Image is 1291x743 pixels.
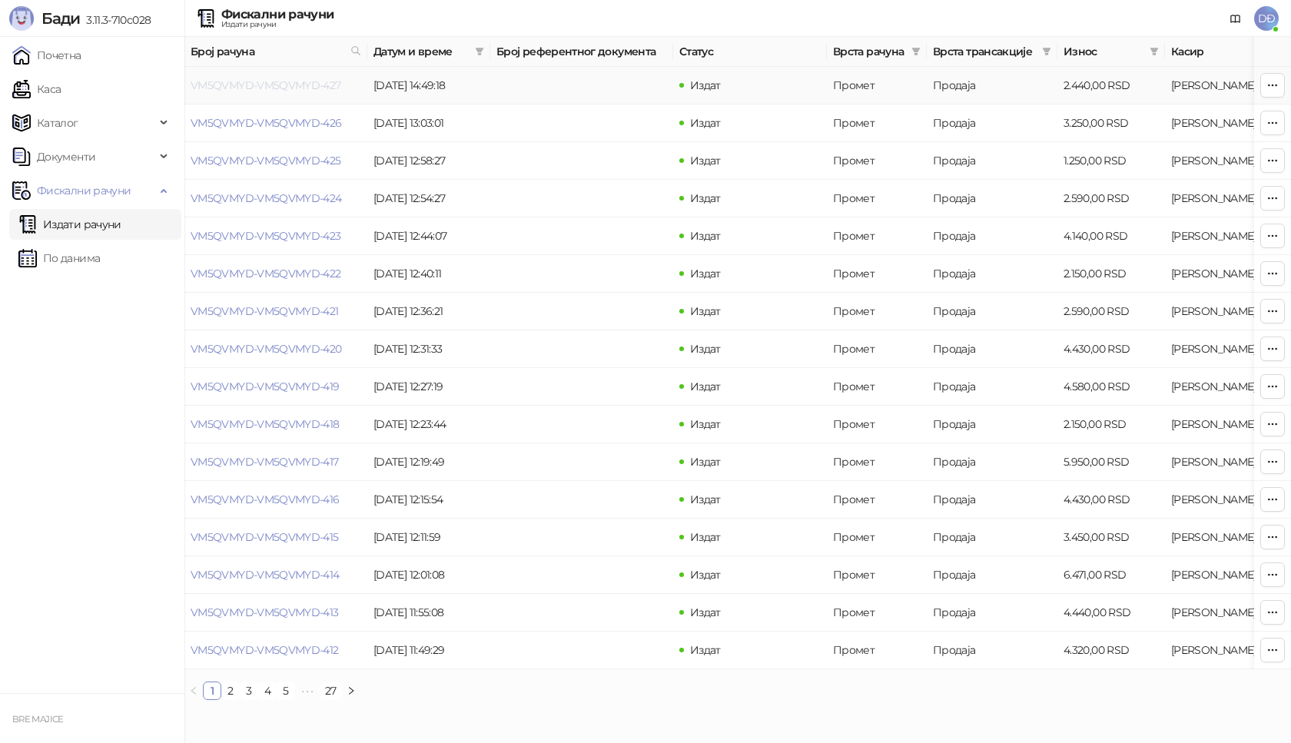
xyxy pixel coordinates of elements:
a: VM5QVMYD-VM5QVMYD-416 [191,493,340,506]
span: Издат [690,417,721,431]
a: VM5QVMYD-VM5QVMYD-412 [191,643,339,657]
a: VM5QVMYD-VM5QVMYD-413 [191,605,339,619]
td: Промет [827,180,927,217]
td: [DATE] 12:01:08 [367,556,490,594]
th: Врста трансакције [927,37,1057,67]
td: Промет [827,217,927,255]
td: VM5QVMYD-VM5QVMYD-413 [184,594,367,632]
td: 4.430,00 RSD [1057,330,1165,368]
a: 4 [259,682,276,699]
td: 5.950,00 RSD [1057,443,1165,481]
span: Бади [41,9,80,28]
span: Фискални рачуни [37,175,131,206]
span: Датум и време [373,43,469,60]
td: [DATE] 12:27:19 [367,368,490,406]
td: Продаја [927,594,1057,632]
td: 4.140,00 RSD [1057,217,1165,255]
button: right [342,682,360,700]
td: 3.250,00 RSD [1057,104,1165,142]
td: Промет [827,632,927,669]
a: VM5QVMYD-VM5QVMYD-421 [191,304,339,318]
td: Продаја [927,519,1057,556]
td: [DATE] 12:36:21 [367,293,490,330]
span: Издат [690,342,721,356]
a: 1 [204,682,221,699]
td: Промет [827,556,927,594]
td: VM5QVMYD-VM5QVMYD-423 [184,217,367,255]
span: filter [475,47,484,56]
span: Издат [690,568,721,582]
td: VM5QVMYD-VM5QVMYD-421 [184,293,367,330]
td: 2.150,00 RSD [1057,406,1165,443]
td: 2.590,00 RSD [1057,180,1165,217]
button: left [184,682,203,700]
span: filter [1039,40,1054,63]
span: Издат [690,116,721,130]
td: Продаја [927,406,1057,443]
span: Каталог [37,108,78,138]
span: filter [911,47,921,56]
div: Издати рачуни [221,21,334,28]
td: VM5QVMYD-VM5QVMYD-424 [184,180,367,217]
a: По данима [18,243,100,274]
span: Документи [37,141,95,172]
td: Продаја [927,368,1057,406]
li: Претходна страна [184,682,203,700]
span: filter [472,40,487,63]
a: 5 [277,682,294,699]
a: VM5QVMYD-VM5QVMYD-414 [191,568,340,582]
td: VM5QVMYD-VM5QVMYD-427 [184,67,367,104]
td: 3.450,00 RSD [1057,519,1165,556]
small: BRE MAJICE [12,714,64,725]
td: 4.430,00 RSD [1057,481,1165,519]
td: [DATE] 12:44:07 [367,217,490,255]
td: VM5QVMYD-VM5QVMYD-415 [184,519,367,556]
a: VM5QVMYD-VM5QVMYD-417 [191,455,339,469]
span: ••• [295,682,320,700]
span: Врста трансакције [933,43,1036,60]
td: Промет [827,293,927,330]
a: VM5QVMYD-VM5QVMYD-424 [191,191,342,205]
span: Број рачуна [191,43,344,60]
a: Документација [1223,6,1248,31]
td: Промет [827,104,927,142]
td: [DATE] 11:49:29 [367,632,490,669]
a: 2 [222,682,239,699]
span: DĐ [1254,6,1279,31]
span: left [189,686,198,695]
td: VM5QVMYD-VM5QVMYD-420 [184,330,367,368]
td: Промет [827,368,927,406]
td: 2.440,00 RSD [1057,67,1165,104]
td: [DATE] 12:54:27 [367,180,490,217]
td: [DATE] 14:49:18 [367,67,490,104]
td: [DATE] 13:03:01 [367,104,490,142]
a: VM5QVMYD-VM5QVMYD-426 [191,116,342,130]
span: 3.11.3-710c028 [80,13,151,27]
td: Продаја [927,217,1057,255]
span: Издат [690,380,721,393]
td: VM5QVMYD-VM5QVMYD-422 [184,255,367,293]
a: Каса [12,74,61,104]
td: Промет [827,443,927,481]
a: VM5QVMYD-VM5QVMYD-418 [191,417,340,431]
td: Продаја [927,481,1057,519]
span: Издат [690,493,721,506]
span: filter [1147,40,1162,63]
td: 6.471,00 RSD [1057,556,1165,594]
a: VM5QVMYD-VM5QVMYD-415 [191,530,339,544]
td: Продаја [927,330,1057,368]
td: [DATE] 12:40:11 [367,255,490,293]
a: VM5QVMYD-VM5QVMYD-423 [191,229,341,243]
span: filter [908,40,924,63]
a: VM5QVMYD-VM5QVMYD-427 [191,78,341,92]
a: Издати рачуни [18,209,121,240]
li: 2 [221,682,240,700]
td: [DATE] 12:15:54 [367,481,490,519]
td: VM5QVMYD-VM5QVMYD-412 [184,632,367,669]
th: Врста рачуна [827,37,927,67]
th: Број рачуна [184,37,367,67]
td: Промет [827,255,927,293]
span: Издат [690,605,721,619]
td: Продаја [927,556,1057,594]
span: filter [1042,47,1051,56]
